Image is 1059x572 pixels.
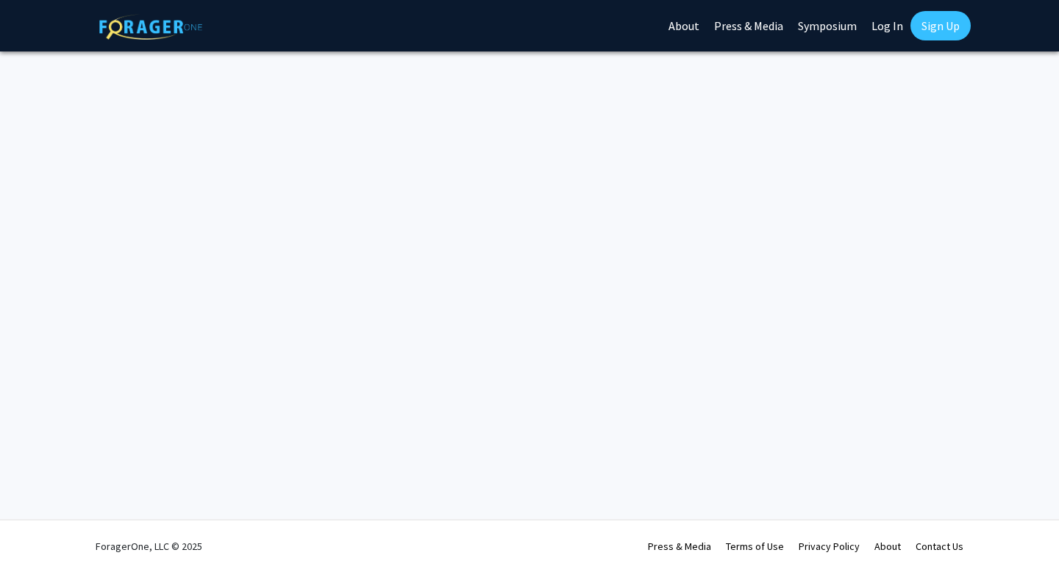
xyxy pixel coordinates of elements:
div: ForagerOne, LLC © 2025 [96,521,202,572]
a: About [874,540,901,553]
a: Contact Us [916,540,963,553]
a: Press & Media [648,540,711,553]
a: Sign Up [910,11,971,40]
a: Terms of Use [726,540,784,553]
img: ForagerOne Logo [99,14,202,40]
a: Privacy Policy [799,540,860,553]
